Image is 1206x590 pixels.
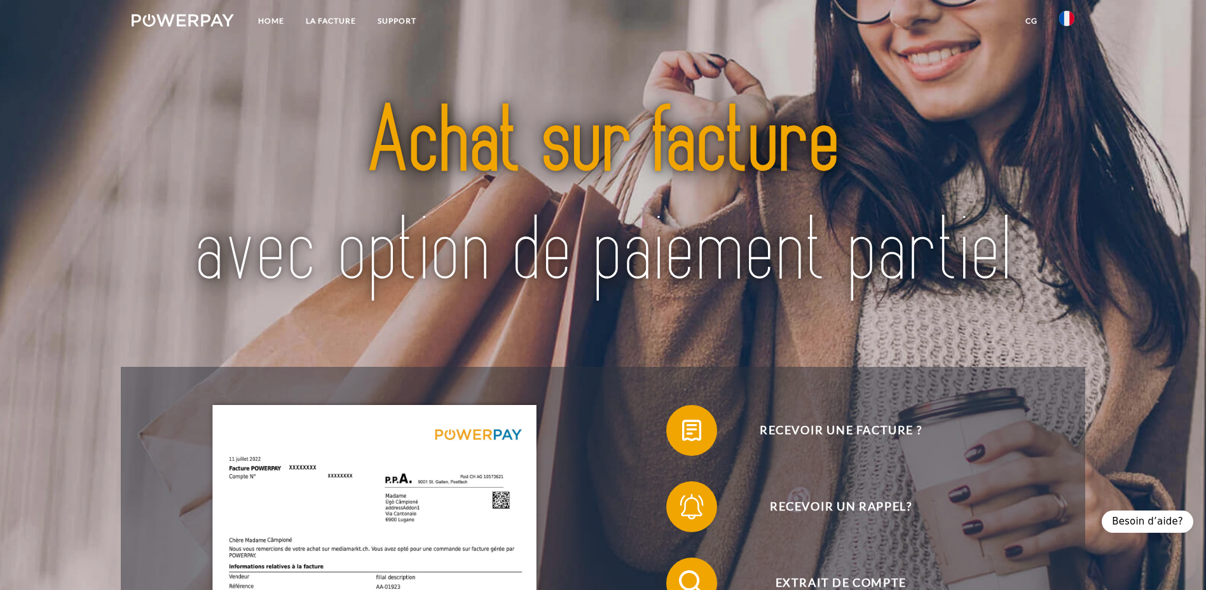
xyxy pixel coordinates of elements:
img: logo-powerpay-white.svg [132,14,234,27]
a: Support [367,10,427,32]
button: Recevoir un rappel? [666,481,997,532]
span: Recevoir un rappel? [685,481,996,532]
img: title-powerpay_fr.svg [178,59,1028,336]
a: Home [247,10,295,32]
img: qb_bell.svg [676,491,708,523]
span: Recevoir une facture ? [685,405,996,456]
img: fr [1059,11,1074,26]
button: Recevoir une facture ? [666,405,997,456]
img: qb_bill.svg [676,415,708,446]
div: Besoin d’aide? [1102,511,1193,533]
a: LA FACTURE [295,10,367,32]
iframe: Bouton de lancement de la fenêtre de messagerie [1155,539,1196,580]
a: CG [1015,10,1048,32]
